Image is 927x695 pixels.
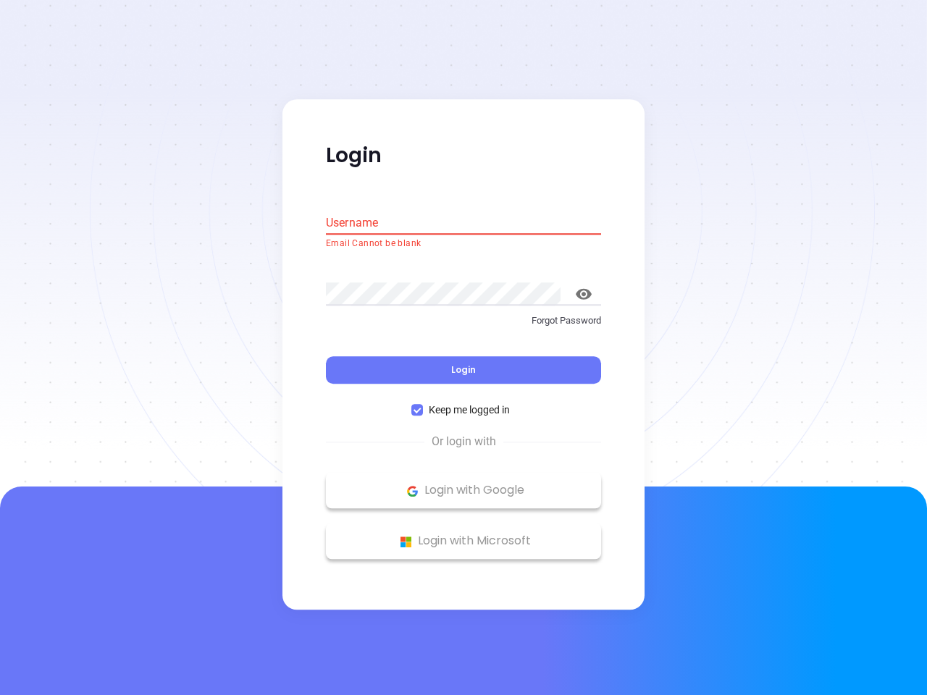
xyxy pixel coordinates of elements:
span: Login [451,364,476,376]
span: Keep me logged in [423,403,516,418]
p: Login with Google [333,480,594,502]
p: Login with Microsoft [333,531,594,552]
p: Forgot Password [326,313,601,328]
a: Forgot Password [326,313,601,340]
button: Microsoft Logo Login with Microsoft [326,523,601,560]
p: Login [326,143,601,169]
span: Or login with [424,434,503,451]
button: Login [326,357,601,384]
button: Google Logo Login with Google [326,473,601,509]
img: Google Logo [403,482,421,500]
p: Email Cannot be blank [326,237,601,251]
button: toggle password visibility [566,277,601,311]
img: Microsoft Logo [397,533,415,551]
